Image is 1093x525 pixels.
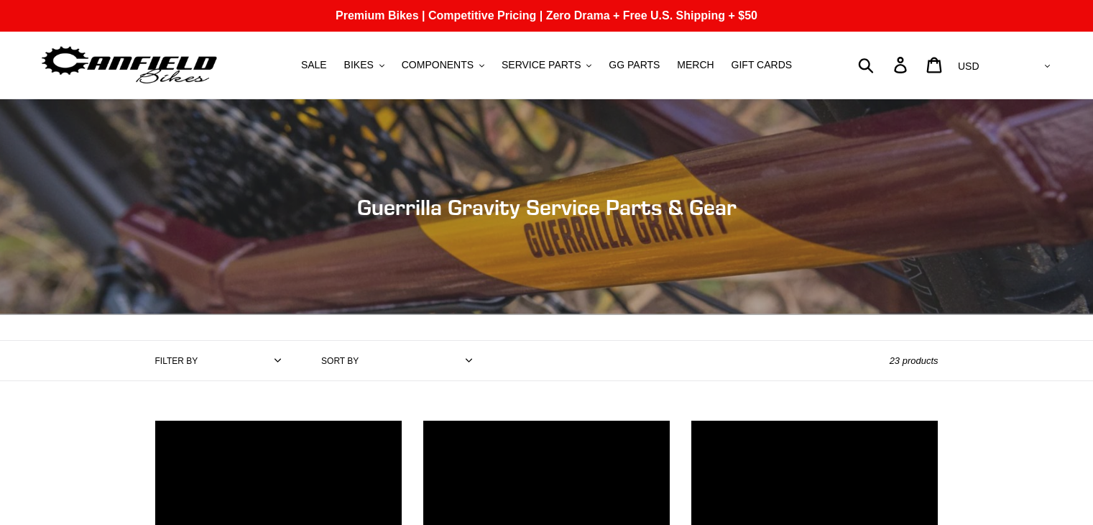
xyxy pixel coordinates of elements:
[502,59,581,71] span: SERVICE PARTS
[357,194,737,220] span: Guerrilla Gravity Service Parts & Gear
[301,59,327,71] span: SALE
[321,355,359,367] label: Sort by
[677,59,714,71] span: MERCH
[294,55,334,75] a: SALE
[494,55,599,75] button: SERVICE PARTS
[337,55,392,75] button: BIKES
[890,355,938,366] span: 23 products
[344,59,374,71] span: BIKES
[609,59,660,71] span: GG PARTS
[601,55,667,75] a: GG PARTS
[395,55,492,75] button: COMPONENTS
[155,355,198,367] label: Filter by
[724,55,800,75] a: GIFT CARDS
[866,49,903,81] input: Search
[732,59,793,71] span: GIFT CARDS
[670,55,721,75] a: MERCH
[40,42,219,88] img: Canfield Bikes
[402,59,474,71] span: COMPONENTS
